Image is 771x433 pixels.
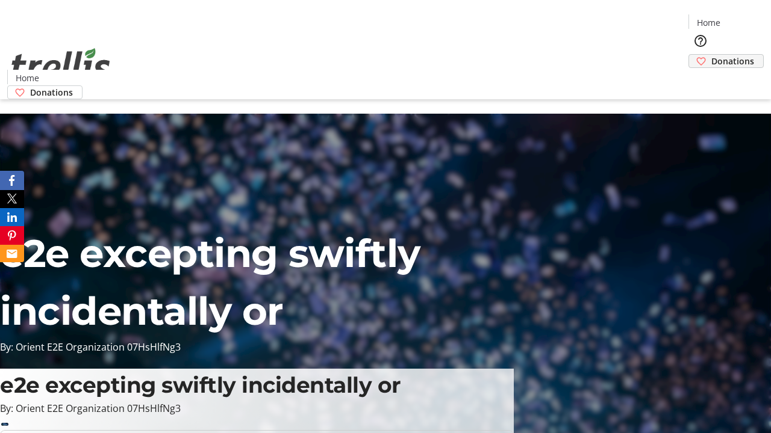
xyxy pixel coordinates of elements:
[688,68,713,92] button: Cart
[30,86,73,99] span: Donations
[689,16,728,29] a: Home
[711,55,754,67] span: Donations
[7,85,83,99] a: Donations
[697,16,720,29] span: Home
[7,35,114,95] img: Orient E2E Organization 07HsHlfNg3's Logo
[688,54,764,68] a: Donations
[688,29,713,53] button: Help
[16,72,39,84] span: Home
[8,72,46,84] a: Home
